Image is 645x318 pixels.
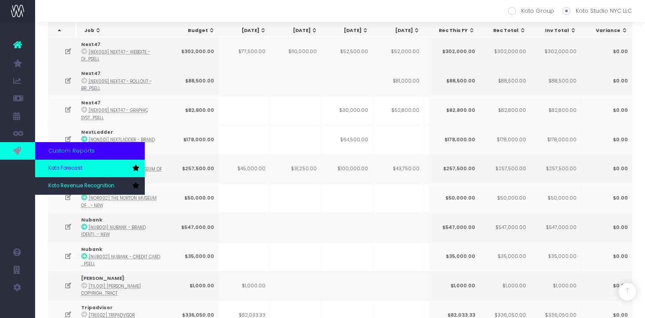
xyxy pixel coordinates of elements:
[219,37,270,67] td: $77,500.00
[428,37,480,67] td: $302,000.00
[530,37,581,67] td: $302,000.00
[48,22,75,39] th: : activate to sort column descending
[168,96,219,125] td: $82,800.00
[271,22,322,39] th: May 25: activate to sort column ascending
[77,213,168,242] td: :
[81,70,100,77] strong: Next47
[77,242,168,272] td: :
[480,22,531,39] th: Rec Total: activate to sort column ascending
[424,125,476,154] td: $57,500.00
[168,37,219,67] td: $302,000.00
[373,66,424,96] td: $81,000.00
[168,183,219,213] td: $50,000.00
[81,41,100,48] strong: Next47
[479,242,530,272] td: $35,000.00
[228,27,266,34] div: [DATE]
[429,22,480,39] th: Rec This FY: activate to sort column ascending
[330,27,369,34] div: [DATE]
[322,96,373,125] td: $30,000.00
[538,27,577,34] div: Inv Total
[77,271,168,300] td: :
[219,271,270,300] td: $1,000.00
[428,183,480,213] td: $50,000.00
[220,22,271,39] th: Apr 25: activate to sort column ascending
[81,100,100,106] strong: Next47
[581,66,632,96] td: $0.00
[479,154,530,184] td: $257,500.00
[373,96,424,125] td: $52,800.00
[479,125,530,154] td: $178,000.00
[81,129,113,136] strong: NextLadder
[479,66,530,96] td: $88,500.00
[35,160,145,177] a: Koto Forecast
[84,27,165,34] div: Job
[322,154,373,184] td: $100,000.00
[81,283,141,296] abbr: [TIL001] Tilly Ramsay Copyright Contract
[589,27,627,34] div: Variance
[530,125,581,154] td: $178,000.00
[81,195,157,208] abbr: [NOR002] The Norton Museum of Art - Website Reskins - Digital - New
[581,22,632,39] th: Variance: activate to sort column ascending
[581,125,632,154] td: $0.00
[530,213,581,242] td: $547,000.00
[479,271,530,300] td: $1,000.00
[373,154,424,184] td: $43,750.00
[581,271,632,300] td: $0.00
[581,154,632,184] td: $0.00
[381,27,420,34] div: [DATE]
[219,154,270,184] td: $45,000.00
[428,125,480,154] td: $178,000.00
[508,7,554,15] label: Koto Group
[428,96,480,125] td: $82,800.00
[176,27,215,34] div: Budget
[581,37,632,67] td: $0.00
[581,183,632,213] td: $0.00
[479,183,530,213] td: $50,000.00
[81,79,152,91] abbr: [NEX005] Next47 - Rollout - Brand - Upsell
[530,183,581,213] td: $50,000.00
[168,213,219,242] td: $547,000.00
[168,271,219,300] td: $1,000.00
[81,107,148,120] abbr: [NEX006] Next47 - Graphic System - Brand - Upsell
[81,304,113,311] strong: Tripadvisor
[77,37,168,67] td: :
[425,22,476,39] th: Aug 25: activate to sort column ascending
[48,182,115,190] span: Koto Revenue Recognition
[81,246,102,253] strong: Nubank
[530,22,581,39] th: Inv Total: activate to sort column ascending
[270,37,322,67] td: $110,000.00
[322,22,374,39] th: Jun 25: activate to sort column ascending
[35,177,145,195] a: Koto Revenue Recognition
[168,22,220,39] th: Budget: activate to sort column ascending
[530,96,581,125] td: $82,800.00
[428,242,480,272] td: $35,000.00
[168,125,219,154] td: $178,000.00
[479,213,530,242] td: $547,000.00
[48,146,95,155] span: Custom Reports
[424,183,476,213] td: $9,375.00
[11,300,24,314] img: images/default_profile_image.png
[424,213,476,242] td: $202,500.00
[530,66,581,96] td: $88,500.00
[424,154,476,184] td: $19,500.00
[81,217,102,223] strong: Nubank
[530,154,581,184] td: $257,500.00
[424,37,476,67] td: $10,000.00
[530,271,581,300] td: $1,000.00
[168,154,219,184] td: $257,500.00
[322,125,373,154] td: $64,500.00
[168,242,219,272] td: $35,000.00
[428,154,480,184] td: $257,500.00
[428,66,480,96] td: $88,500.00
[48,164,82,172] span: Koto Forecast
[373,22,425,39] th: Jul 25: activate to sort column ascending
[479,96,530,125] td: $82,800.00
[81,275,124,282] strong: [PERSON_NAME]
[563,7,632,15] label: Koto Studio NYC LLC
[76,22,170,39] th: Job: activate to sort column ascending
[77,183,168,213] td: :
[279,27,318,34] div: [DATE]
[479,37,530,67] td: $302,000.00
[77,125,168,154] td: :
[77,66,168,96] td: :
